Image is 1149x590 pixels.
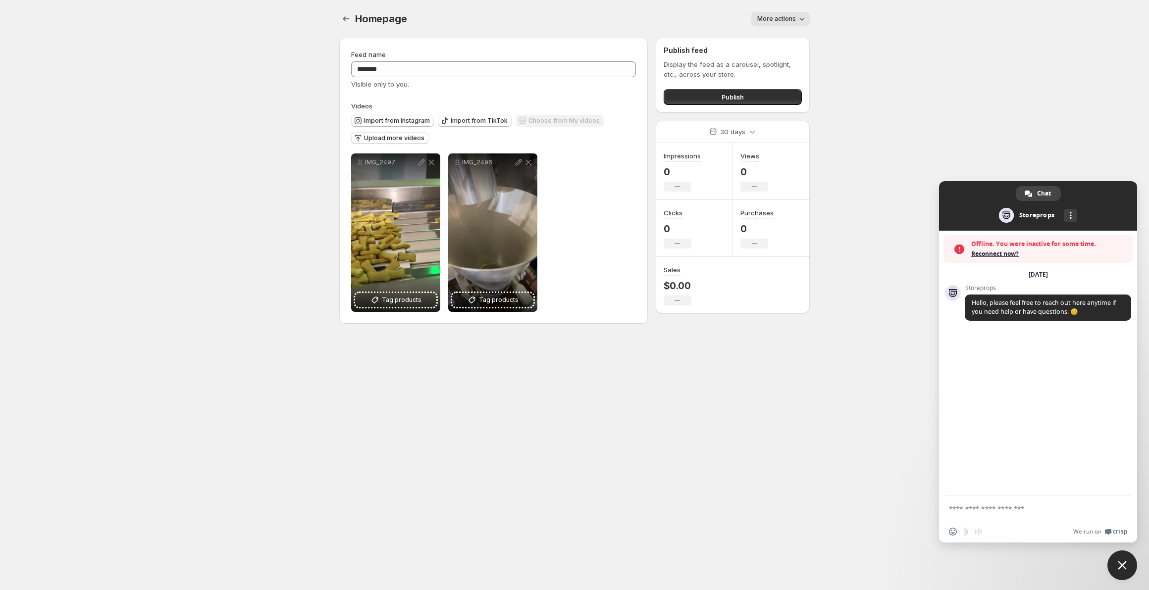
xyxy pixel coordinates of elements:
[664,280,691,292] p: $0.00
[351,115,434,127] button: Import from Instagram
[972,298,1116,316] span: Hello, please feel free to reach out here anytime if you need help or have questions. 😊
[664,151,701,161] h3: Impressions
[664,208,682,218] h3: Clicks
[971,239,1128,249] span: Offline. You were inactive for some time.
[720,127,745,137] p: 30 days
[364,117,430,125] span: Import from Instagram
[664,59,802,79] p: Display the feed as a carousel, spotlight, etc., across your store.
[479,295,519,305] span: Tag products
[1037,186,1051,201] span: Chat
[757,15,796,23] span: More actions
[664,46,802,55] h2: Publish feed
[351,102,372,110] span: Videos
[664,89,802,105] button: Publish
[740,166,768,178] p: 0
[664,223,691,235] p: 0
[451,117,508,125] span: Import from TikTok
[949,528,957,536] span: Insert an emoji
[751,12,810,26] button: More actions
[740,208,774,218] h3: Purchases
[965,285,1131,292] span: Storeprops
[1073,528,1127,536] a: We run onCrisp
[355,13,407,25] span: Homepage
[351,80,409,88] span: Visible only to you.
[1029,272,1048,278] div: [DATE]
[462,158,514,166] p: IMG_2496
[355,293,436,307] button: Tag products
[722,92,744,102] span: Publish
[339,12,353,26] button: Settings
[365,158,417,166] p: IMG_2497
[664,265,680,275] h3: Sales
[1016,186,1061,201] div: Chat
[382,295,421,305] span: Tag products
[1107,550,1137,580] div: Close chat
[351,153,440,312] div: IMG_2497Tag products
[452,293,533,307] button: Tag products
[1073,528,1101,536] span: We run on
[351,50,386,58] span: Feed name
[351,132,428,144] button: Upload more videos
[364,134,424,142] span: Upload more videos
[438,115,512,127] button: Import from TikTok
[740,223,774,235] p: 0
[971,249,1128,259] span: Reconnect now?
[664,166,701,178] p: 0
[448,153,537,312] div: IMG_2496Tag products
[740,151,759,161] h3: Views
[949,504,1105,513] textarea: Compose your message...
[1113,528,1127,536] span: Crisp
[1064,209,1077,222] div: More channels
